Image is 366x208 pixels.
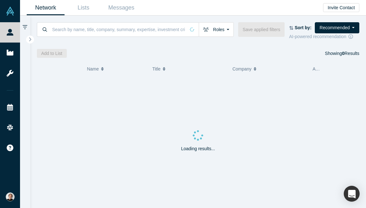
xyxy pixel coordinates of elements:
[289,33,359,40] div: AI-powered recommendation
[102,0,140,15] a: Messages
[52,22,185,37] input: Search by name, title, company, summary, expertise, investment criteria or topics of focus
[152,62,226,76] button: Title
[6,7,15,16] img: Alchemist Vault Logo
[37,49,67,58] button: Add to List
[152,62,161,76] span: Title
[295,25,312,30] strong: Sort by:
[232,62,306,76] button: Company
[87,62,99,76] span: Name
[181,145,215,152] p: Loading results...
[232,62,252,76] span: Company
[87,62,146,76] button: Name
[342,51,359,56] span: Results
[65,0,102,15] a: Lists
[313,66,342,71] span: Alchemist Role
[6,192,15,201] img: Turo Pekari's Account
[342,51,345,56] strong: 0
[325,49,359,58] div: Showing
[238,22,285,37] button: Save applied filters
[199,22,234,37] button: Roles
[27,0,65,15] a: Network
[315,22,359,33] button: Recommended
[323,3,359,12] button: Invite Contact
